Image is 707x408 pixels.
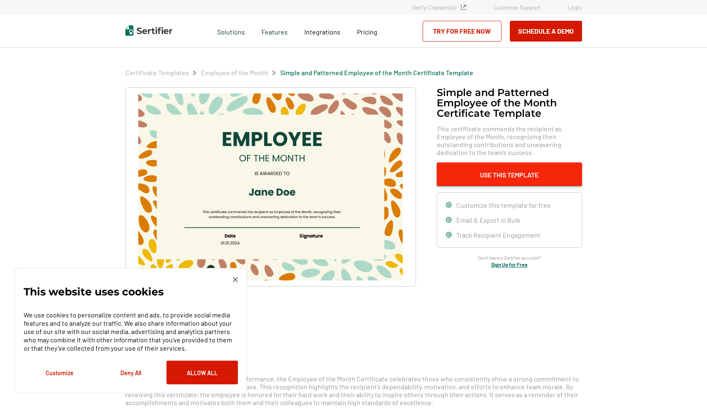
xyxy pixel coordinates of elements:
[456,231,541,239] span: Track Recipient Engagement
[437,162,582,186] button: Use This Template
[138,93,402,280] img: Simple and Patterned Employee of the Month Certificate Template
[357,26,377,36] a: Pricing
[491,262,528,268] a: Sign Up for Free
[478,254,541,262] span: Don’t have a Sertifier account?
[456,201,551,209] span: Customize this template for free
[125,69,473,77] div: Breadcrumb
[217,26,245,36] span: Solutions
[357,28,377,36] span: Pricing
[201,69,268,76] a: Employee of the Month
[125,25,172,36] img: Sertifier | Digital Credentialing Platform
[24,311,238,352] p: We use cookies to personalize content and ads, to provide social media features and to analyze ou...
[456,216,520,224] span: Email & Export in Bulk
[304,28,340,36] span: Integrations
[510,21,582,42] button: Schedule a Demo
[95,361,166,384] button: Deny All
[493,4,541,11] a: Customer Support
[568,4,582,11] a: Login
[166,361,238,384] button: Allow All
[437,87,582,118] h1: Simple and Patterned Employee of the Month Certificate Template
[125,69,189,77] span: Certificate Templates
[461,5,466,10] img: Verified
[280,69,473,76] a: Simple and Patterned Employee of the Month Certificate Template
[665,368,707,408] iframe: Chat Widget
[262,26,288,36] span: Features
[423,21,502,42] a: Try for Free Now
[412,4,466,11] a: Verify Credentials
[304,26,340,36] a: Integrations
[280,69,473,77] span: Simple and Patterned Employee of the Month Certificate Template
[24,288,164,296] p: This website uses cookies
[24,361,95,384] button: Customize
[233,277,238,282] img: Cookie Popup Close
[125,69,189,76] a: Certificate Templates
[201,69,268,77] span: Employee of the Month
[437,125,582,156] span: This certificate commends the recipient as Employee of the Month, recognizing their outstanding c...
[125,375,579,406] span: Awarded as a testament to exemplary performance, the Employee of the Month Certificate celebrates...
